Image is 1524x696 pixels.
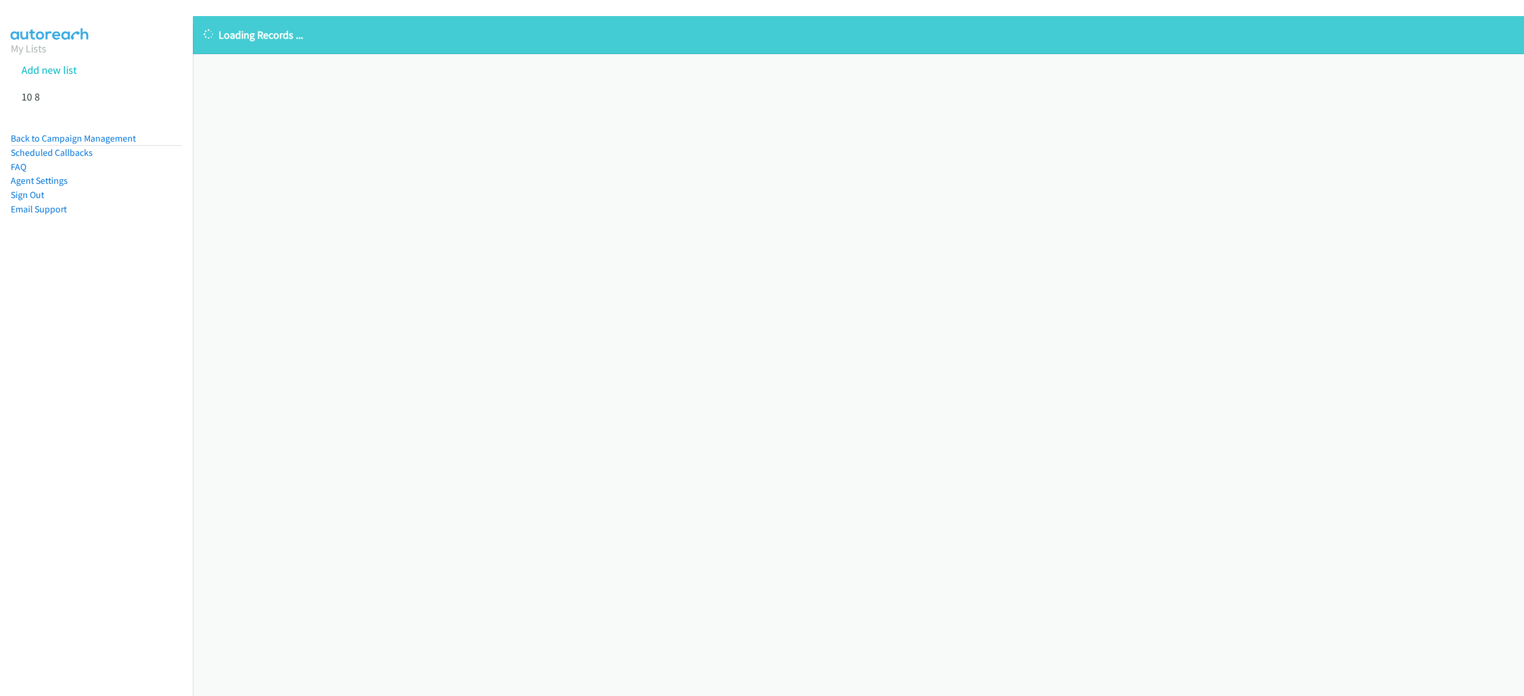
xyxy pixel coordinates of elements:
[21,90,40,104] a: 10 8
[11,42,46,55] a: My Lists
[204,27,1513,43] p: Loading Records ...
[11,203,67,215] a: Email Support
[11,133,136,144] a: Back to Campaign Management
[11,175,68,186] a: Agent Settings
[11,189,44,200] a: Sign Out
[11,161,26,173] a: FAQ
[11,147,93,158] a: Scheduled Callbacks
[21,63,77,77] a: Add new list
